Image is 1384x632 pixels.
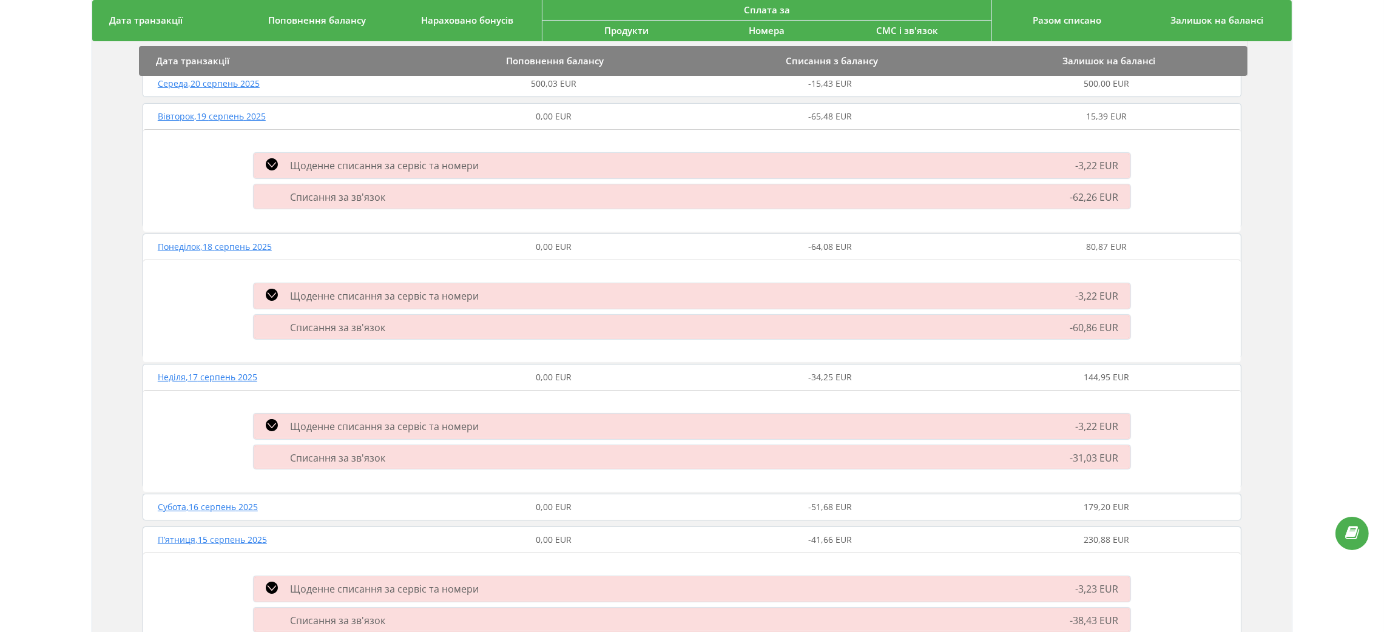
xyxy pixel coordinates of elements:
[158,241,272,252] span: Понеділок , 18 серпень 2025
[1084,534,1129,545] span: 230,88 EUR
[1084,501,1129,513] span: 179,20 EUR
[1084,78,1129,89] span: 500,00 EUR
[268,14,366,26] span: Поповнення балансу
[1075,582,1118,596] span: -3,23 EUR
[808,501,852,513] span: -51,68 EUR
[808,534,852,545] span: -41,66 EUR
[1070,190,1118,204] span: -62,26 EUR
[808,110,852,122] span: -65,48 EUR
[290,289,479,303] span: Щоденне списання за сервіс та номери
[158,501,258,513] span: Субота , 16 серпень 2025
[536,371,572,383] span: 0,00 EUR
[1084,371,1129,383] span: 144,95 EUR
[1062,55,1155,67] span: Залишок на балансі
[744,4,790,16] span: Сплата за
[290,321,385,334] span: Списання за зв'язок
[290,451,385,464] span: Списання за зв'язок
[1075,159,1118,172] span: -3,22 EUR
[158,110,266,122] span: Вівторок , 19 серпень 2025
[1070,614,1118,627] span: -38,43 EUR
[158,78,260,89] span: Середа , 20 серпень 2025
[1075,289,1118,303] span: -3,22 EUR
[1070,451,1118,464] span: -31,03 EUR
[786,55,878,67] span: Списання з балансу
[604,24,649,36] span: Продукти
[506,55,604,67] span: Поповнення балансу
[156,55,229,67] span: Дата транзакції
[749,24,785,36] span: Номера
[109,14,183,26] span: Дата транзакції
[158,534,267,545] span: П’ятниця , 15 серпень 2025
[536,241,572,252] span: 0,00 EUR
[1086,110,1127,122] span: 15,39 EUR
[421,14,513,26] span: Нараховано бонусів
[1086,241,1127,252] span: 80,87 EUR
[536,501,572,513] span: 0,00 EUR
[290,582,479,596] span: Щоденне списання за сервіс та номери
[290,614,385,627] span: Списання за зв'язок
[290,159,479,172] span: Щоденне списання за сервіс та номери
[536,534,572,545] span: 0,00 EUR
[158,371,257,383] span: Неділя , 17 серпень 2025
[1075,419,1118,432] span: -3,22 EUR
[536,110,572,122] span: 0,00 EUR
[290,190,385,204] span: Списання за зв'язок
[531,78,576,89] span: 500,03 EUR
[808,78,852,89] span: -15,43 EUR
[1170,14,1263,26] span: Залишок на балансі
[808,241,852,252] span: -64,08 EUR
[1033,14,1101,26] span: Разом списано
[876,24,938,36] span: СМС і зв'язок
[808,371,852,383] span: -34,25 EUR
[1070,321,1118,334] span: -60,86 EUR
[290,420,479,433] span: Щоденне списання за сервіс та номери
